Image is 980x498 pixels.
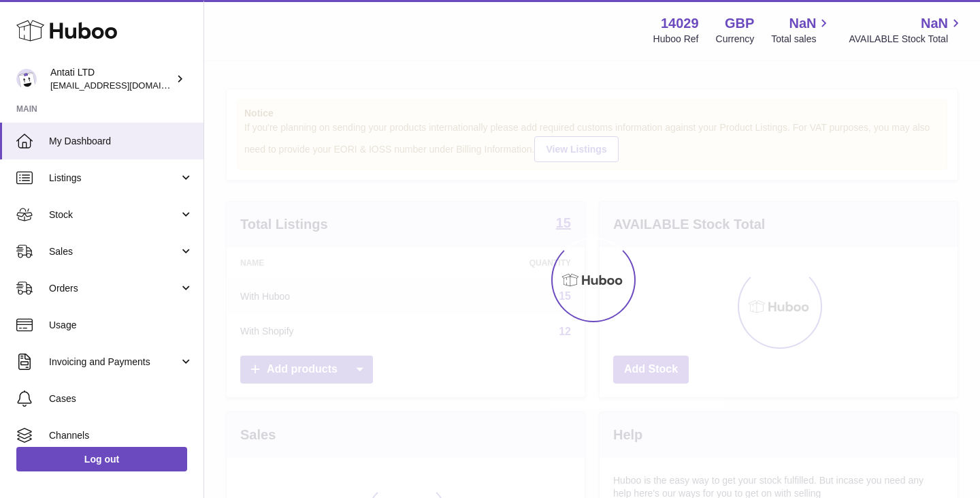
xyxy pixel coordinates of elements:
a: NaN Total sales [771,14,832,46]
span: Usage [49,319,193,332]
div: Huboo Ref [653,33,699,46]
span: Invoicing and Payments [49,356,179,369]
div: Antati LTD [50,66,173,92]
img: toufic@antatiskin.com [16,69,37,89]
span: Orders [49,282,179,295]
span: Listings [49,172,179,185]
span: Total sales [771,33,832,46]
span: My Dashboard [49,135,193,148]
span: Stock [49,208,179,221]
div: Currency [716,33,755,46]
a: NaN AVAILABLE Stock Total [849,14,964,46]
span: [EMAIL_ADDRESS][DOMAIN_NAME] [50,80,200,91]
span: AVAILABLE Stock Total [849,33,964,46]
span: Channels [49,429,193,442]
a: Log out [16,447,187,471]
strong: GBP [725,14,754,33]
span: Sales [49,245,179,258]
span: NaN [789,14,816,33]
span: NaN [921,14,948,33]
strong: 14029 [661,14,699,33]
span: Cases [49,392,193,405]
